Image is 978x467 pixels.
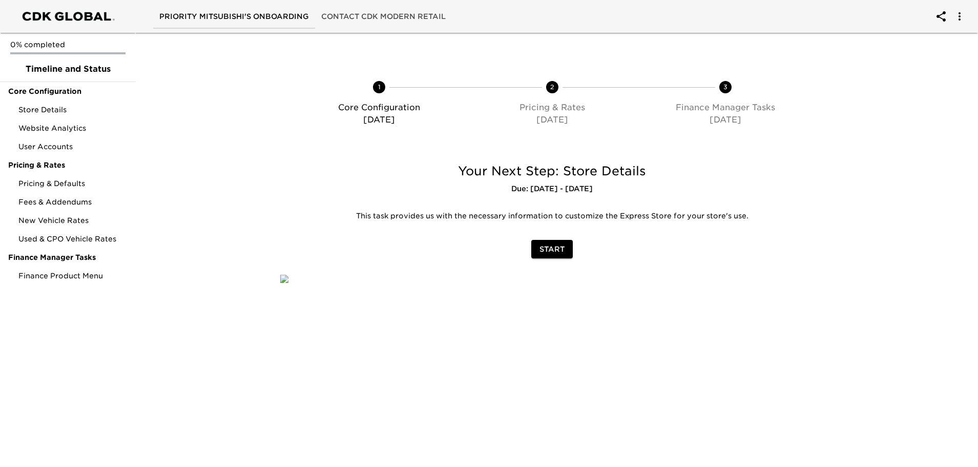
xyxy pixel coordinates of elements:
[470,101,635,114] p: Pricing & Rates
[18,215,128,226] span: New Vehicle Rates
[8,63,128,75] span: Timeline and Status
[378,83,381,91] text: 1
[539,243,565,256] span: Start
[18,178,128,189] span: Pricing & Defaults
[929,4,953,29] button: account of current user
[8,86,128,96] span: Core Configuration
[280,275,288,283] img: qkibX1zbU72zw90W6Gan%2FTemplates%2FRjS7uaFIXtg43HUzxvoG%2F3e51d9d6-1114-4229-a5bf-f5ca567b6beb.jpg
[280,184,824,195] h6: Due: [DATE] - [DATE]
[297,114,462,126] p: [DATE]
[18,123,128,133] span: Website Analytics
[297,101,462,114] p: Core Configuration
[470,114,635,126] p: [DATE]
[723,83,727,91] text: 3
[643,114,808,126] p: [DATE]
[18,197,128,207] span: Fees & Addendums
[18,141,128,152] span: User Accounts
[8,252,128,262] span: Finance Manager Tasks
[18,234,128,244] span: Used & CPO Vehicle Rates
[8,160,128,170] span: Pricing & Rates
[550,83,554,91] text: 2
[18,105,128,115] span: Store Details
[531,240,573,259] button: Start
[280,163,824,179] h5: Your Next Step: Store Details
[321,10,446,23] span: Contact CDK Modern Retail
[288,211,816,221] p: This task provides us with the necessary information to customize the Express Store for your stor...
[643,101,808,114] p: Finance Manager Tasks
[18,271,128,281] span: Finance Product Menu
[159,10,309,23] span: Priority Mitsubishi's Onboarding
[10,39,126,50] p: 0% completed
[947,4,972,29] button: account of current user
